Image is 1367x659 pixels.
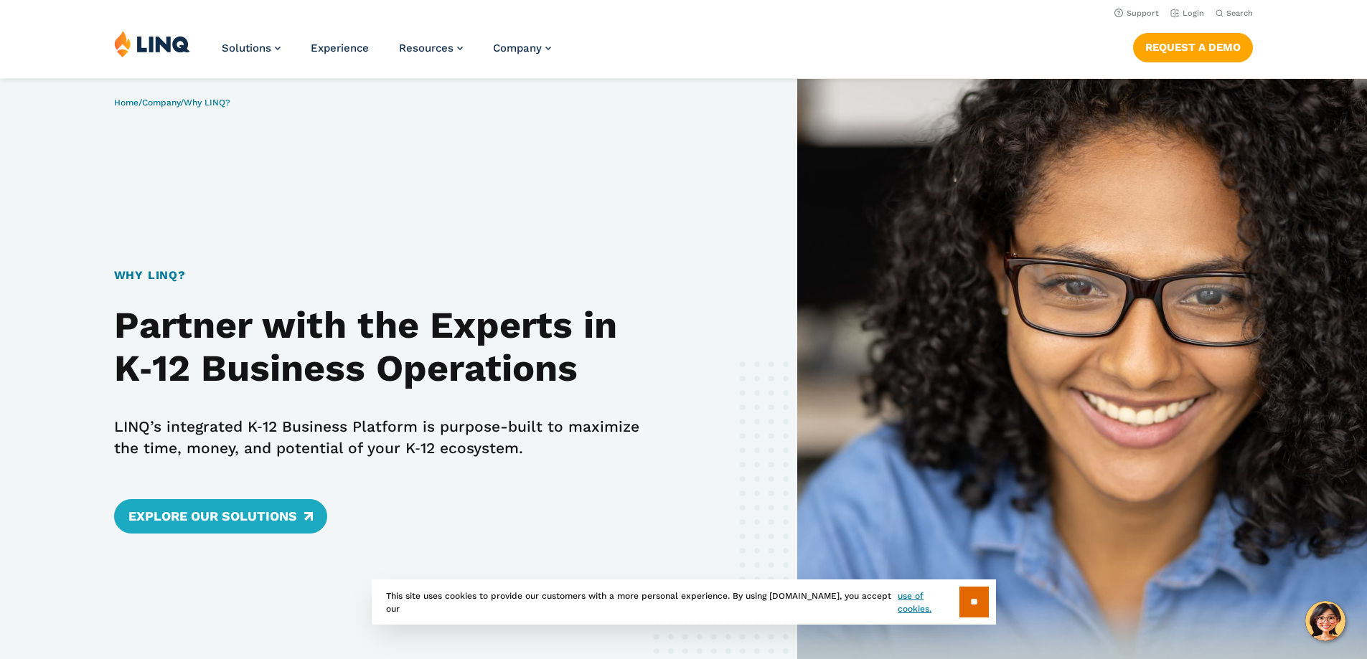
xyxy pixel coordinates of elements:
[222,42,281,54] a: Solutions
[114,499,327,534] a: Explore Our Solutions
[898,589,959,615] a: use of cookies.
[1305,601,1345,641] button: Hello, have a question? Let’s chat.
[493,42,551,54] a: Company
[311,42,369,54] a: Experience
[493,42,542,54] span: Company
[114,98,138,108] a: Home
[222,42,271,54] span: Solutions
[1133,30,1253,62] nav: Button Navigation
[1114,9,1159,18] a: Support
[114,267,653,284] h1: Why LINQ?
[1216,8,1253,19] button: Open Search Bar
[114,304,653,390] h2: Partner with the Experts in K‑12 Business Operations
[142,98,180,108] a: Company
[399,42,463,54] a: Resources
[1170,9,1204,18] a: Login
[222,30,551,77] nav: Primary Navigation
[1226,9,1253,18] span: Search
[114,416,653,459] p: LINQ’s integrated K‑12 Business Platform is purpose-built to maximize the time, money, and potent...
[184,98,230,108] span: Why LINQ?
[1133,33,1253,62] a: Request a Demo
[114,98,230,108] span: / /
[399,42,454,54] span: Resources
[372,579,996,625] div: This site uses cookies to provide our customers with a more personal experience. By using [DOMAIN...
[114,30,190,57] img: LINQ | K‑12 Software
